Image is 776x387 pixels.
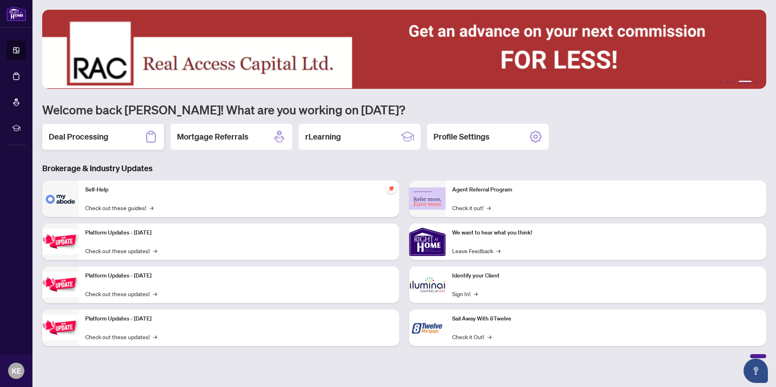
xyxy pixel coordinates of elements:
a: Check out these updates!→ [85,332,157,341]
p: Platform Updates - [DATE] [85,271,393,280]
h3: Brokerage & Industry Updates [42,163,766,174]
span: → [153,332,157,341]
p: We want to hear what you think! [452,228,760,237]
span: → [496,246,500,255]
img: Slide 3 [42,10,766,89]
img: logo [6,6,26,21]
button: Open asap [744,359,768,383]
h1: Welcome back [PERSON_NAME]! What are you working on [DATE]? [42,102,766,117]
a: Check out these updates!→ [85,289,157,298]
h2: Deal Processing [49,131,108,142]
p: Identify your Client [452,271,760,280]
span: → [487,332,491,341]
img: Platform Updates - July 8, 2025 [42,272,79,297]
button: 1 [719,81,722,84]
button: 4 [739,81,752,84]
span: pushpin [386,184,396,193]
button: 5 [755,81,758,84]
button: 2 [726,81,729,84]
button: 3 [732,81,735,84]
p: Sail Away With 8Twelve [452,314,760,323]
a: Check it out!→ [452,203,491,212]
span: KE [12,365,21,376]
h2: rLearning [305,131,341,142]
a: Sign In!→ [452,289,478,298]
a: Leave Feedback→ [452,246,500,255]
span: → [474,289,478,298]
img: Sail Away With 8Twelve [409,310,446,346]
span: → [149,203,153,212]
h2: Mortgage Referrals [177,131,248,142]
p: Self-Help [85,185,393,194]
a: Check out these guides!→ [85,203,153,212]
img: Platform Updates - July 21, 2025 [42,229,79,254]
img: We want to hear what you think! [409,224,446,260]
img: Agent Referral Program [409,187,446,210]
img: Identify your Client [409,267,446,303]
a: Check out these updates!→ [85,246,157,255]
a: Check it Out!→ [452,332,491,341]
p: Platform Updates - [DATE] [85,228,393,237]
span: → [487,203,491,212]
img: Self-Help [42,181,79,217]
img: Platform Updates - June 23, 2025 [42,315,79,340]
h2: Profile Settings [433,131,489,142]
span: → [153,246,157,255]
span: → [153,289,157,298]
p: Platform Updates - [DATE] [85,314,393,323]
p: Agent Referral Program [452,185,760,194]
